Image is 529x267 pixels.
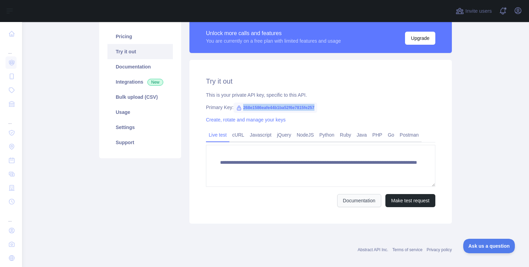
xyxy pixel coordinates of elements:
div: ... [6,41,17,55]
div: ... [6,111,17,125]
iframe: Toggle Customer Support [463,239,515,253]
a: jQuery [274,129,294,140]
div: This is your private API key, specific to this API. [206,92,435,98]
a: Java [354,129,370,140]
div: ... [6,209,17,223]
span: New [147,79,163,86]
a: Settings [107,120,173,135]
div: You are currently on a free plan with limited features and usage [206,38,341,44]
a: Try it out [107,44,173,59]
a: Usage [107,105,173,120]
a: Python [317,129,337,140]
div: Unlock more calls and features [206,29,341,38]
a: Support [107,135,173,150]
h2: Try it out [206,76,435,86]
a: Terms of service [392,247,422,252]
a: Ruby [337,129,354,140]
a: Postman [397,129,422,140]
a: PHP [370,129,385,140]
a: Privacy policy [427,247,452,252]
a: Bulk upload (CSV) [107,89,173,105]
a: Abstract API Inc. [358,247,388,252]
span: Invite users [465,7,492,15]
a: Live test [206,129,229,140]
a: Pricing [107,29,173,44]
div: Primary Key: [206,104,435,111]
a: Documentation [107,59,173,74]
a: Javascript [247,129,274,140]
a: Create, rotate and manage your keys [206,117,286,122]
button: Upgrade [405,32,435,45]
a: NodeJS [294,129,317,140]
button: Make test request [385,194,435,207]
span: 268e1586eafe44b1ba52f6e7815fe257 [234,103,317,113]
a: cURL [229,129,247,140]
button: Invite users [454,6,493,17]
a: Go [385,129,397,140]
a: Integrations New [107,74,173,89]
a: Documentation [337,194,381,207]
